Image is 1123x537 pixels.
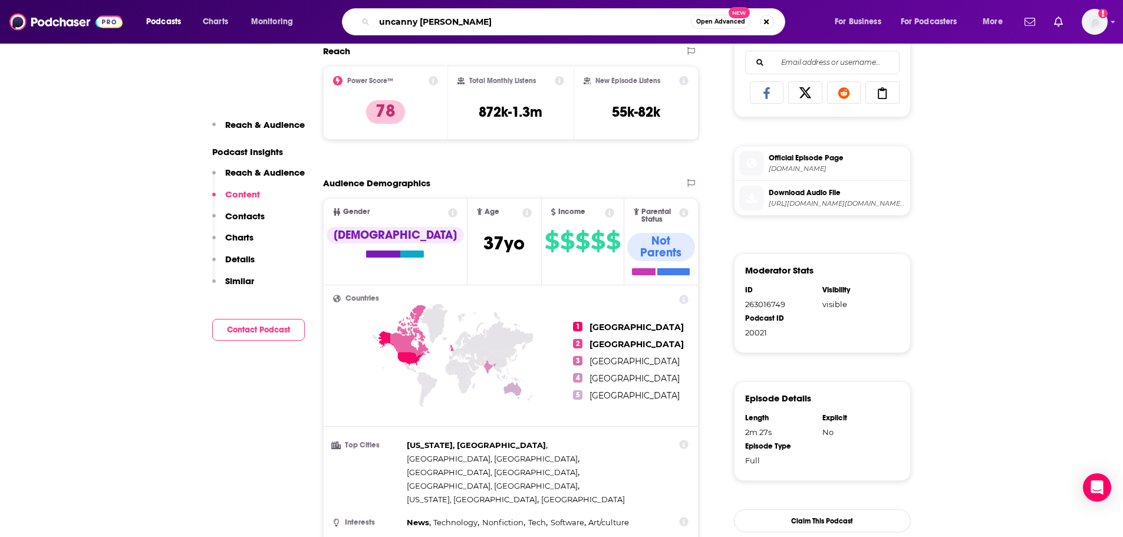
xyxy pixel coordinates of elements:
span: Charts [203,14,228,30]
div: 263016749 [745,299,815,309]
span: 5 [573,390,582,400]
span: Podcasts [146,14,181,30]
button: Charts [212,232,253,253]
span: $ [606,232,620,251]
div: Podcast ID [745,314,815,323]
span: , [433,516,479,529]
span: Monitoring [251,14,293,30]
button: open menu [826,12,896,31]
span: Parental Status [641,208,677,223]
span: 3 [573,356,582,365]
input: Search podcasts, credits, & more... [374,12,691,31]
span: Download Audio File [769,187,905,198]
span: Technology [433,518,477,527]
div: ID [745,285,815,295]
p: Similar [225,275,254,286]
a: Share on Reddit [827,81,861,104]
button: open menu [138,12,196,31]
span: More [983,14,1003,30]
div: Not Parents [627,233,696,261]
button: Content [212,189,260,210]
span: , [407,516,431,529]
h3: 872k-1.3m [479,103,542,121]
h3: Episode Details [745,393,811,404]
button: Contacts [212,210,265,232]
button: Show profile menu [1082,9,1108,35]
span: Nonfiction [482,518,523,527]
span: [GEOGRAPHIC_DATA] [590,373,680,384]
h3: Top Cities [333,442,402,449]
p: Charts [225,232,253,243]
span: 37 yo [483,232,525,255]
div: Full [745,456,815,465]
img: User Profile [1082,9,1108,35]
button: open menu [243,12,308,31]
a: Show notifications dropdown [1020,12,1040,32]
button: Similar [212,275,254,297]
span: 4 [573,373,582,383]
a: Share on X/Twitter [788,81,822,104]
span: , [482,516,525,529]
img: Podchaser - Follow, Share and Rate Podcasts [9,11,123,33]
span: [US_STATE], [GEOGRAPHIC_DATA] [407,440,546,450]
div: visible [822,299,892,309]
h2: Power Score™ [347,77,393,85]
button: Reach & Audience [212,167,305,189]
button: open menu [893,12,974,31]
span: Tech [528,518,546,527]
span: , [407,439,548,452]
span: News [407,518,429,527]
a: Copy Link [865,81,900,104]
p: Reach & Audience [225,119,305,130]
div: 20021 [745,328,815,337]
svg: Add a profile image [1098,9,1108,18]
span: , [528,516,548,529]
h2: Audience Demographics [323,177,430,189]
h3: 55k-82k [612,103,660,121]
span: [GEOGRAPHIC_DATA] [590,356,680,367]
button: Open AdvancedNew [691,15,750,29]
input: Email address or username... [755,51,890,74]
span: , [407,466,579,479]
span: 2 [573,339,582,348]
h2: Reach [323,45,350,57]
span: Open Advanced [696,19,745,25]
span: $ [545,232,559,251]
span: $ [591,232,605,251]
span: $ [575,232,590,251]
h2: New Episode Listens [595,77,660,85]
span: New [729,7,750,18]
div: No [822,427,892,437]
div: [DEMOGRAPHIC_DATA] [327,227,464,243]
h3: Moderator Stats [745,265,814,276]
span: [GEOGRAPHIC_DATA] [590,339,684,350]
button: open menu [974,12,1017,31]
p: Reach & Audience [225,167,305,178]
h3: Interests [333,519,402,526]
div: Length [745,413,815,423]
div: Search podcasts, credits, & more... [353,8,796,35]
p: Contacts [225,210,265,222]
span: [GEOGRAPHIC_DATA] [590,390,680,401]
span: [GEOGRAPHIC_DATA] [590,322,684,332]
div: Explicit [822,413,892,423]
span: , [407,452,579,466]
span: [US_STATE], [GEOGRAPHIC_DATA] [407,495,537,504]
span: [GEOGRAPHIC_DATA], [GEOGRAPHIC_DATA] [407,481,578,490]
a: Official Episode Page[DOMAIN_NAME] [739,151,905,176]
p: 78 [366,100,405,124]
a: Charts [195,12,235,31]
div: Visibility [822,285,892,295]
p: Podcast Insights [212,146,305,157]
span: Countries [345,295,379,302]
span: For Business [835,14,881,30]
span: https://pdrl.fm/e44d6f/www.podtrac.com/pts/redirect.mp3/pdst.fm/e/tracking.swap.fm/track/uJwtcKQU... [769,199,905,208]
span: play.prx.org [769,164,905,173]
span: Software [551,518,584,527]
div: Open Intercom Messenger [1083,473,1111,502]
span: , [407,479,579,493]
div: Search followers [745,51,900,74]
div: Episode Type [745,442,815,451]
span: [GEOGRAPHIC_DATA], [GEOGRAPHIC_DATA] [407,454,578,463]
